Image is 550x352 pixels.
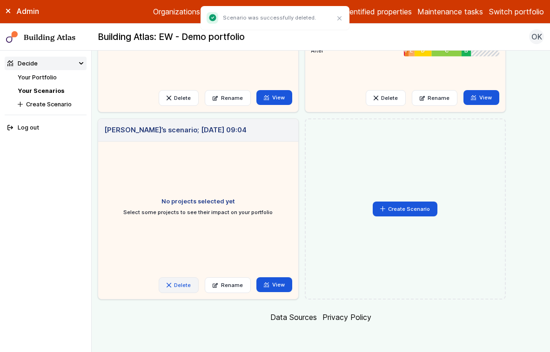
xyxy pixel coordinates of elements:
[417,6,483,17] a: Maintenance tasks
[366,90,406,106] button: Delete
[256,277,292,292] a: View
[205,277,251,293] a: Rename
[122,209,275,216] p: Select some projects to see their impact on your portfolio
[334,13,346,25] button: Close
[531,31,542,42] span: OK
[311,43,499,55] li: After
[15,98,87,111] button: Create Scenario
[256,90,292,105] a: View
[373,202,438,216] button: Create Scenario
[18,87,64,94] a: Your Scenarios
[223,14,316,21] p: Scenario was successfully deleted.
[489,6,544,17] button: Switch portfolio
[104,197,292,206] h5: No projects selected yet
[5,57,87,70] summary: Decide
[7,59,38,68] div: Decide
[153,6,200,17] a: Organizations
[334,6,412,17] a: Unidentified properties
[464,47,468,54] span: B
[159,277,199,293] button: Delete
[6,31,18,43] img: main-0bbd2752.svg
[98,31,245,43] h2: Building Atlas: EW - Demo portfolio
[159,90,199,106] button: Delete
[18,74,57,81] a: Your Portfolio
[104,125,247,135] h3: [PERSON_NAME]’s scenario; [DATE] 09:04
[445,47,449,54] span: C
[463,90,499,105] a: View
[421,47,425,54] span: D
[205,90,251,106] a: Rename
[529,29,544,44] button: OK
[410,47,413,54] span: E
[412,90,458,106] a: Rename
[5,121,87,135] button: Log out
[322,313,371,322] a: Privacy Policy
[405,47,408,54] span: F
[270,313,317,322] a: Data Sources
